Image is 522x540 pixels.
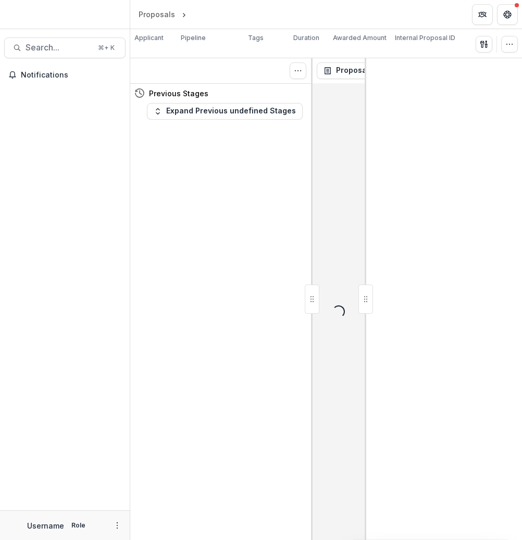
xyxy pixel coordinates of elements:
[472,4,493,25] button: Partners
[4,67,126,83] button: Notifications
[26,43,92,53] span: Search...
[68,521,89,530] p: Role
[147,103,303,120] button: Expand Previous undefined Stages
[134,7,179,22] a: Proposals
[134,7,233,22] nav: breadcrumb
[111,519,123,532] button: More
[4,37,126,58] button: Search...
[96,42,117,54] div: ⌘ + K
[149,88,208,99] h4: Previous Stages
[248,33,264,43] p: Tags
[395,33,455,43] p: Internal Proposal ID
[139,9,175,20] div: Proposals
[27,520,64,531] p: Username
[290,62,306,79] button: Toggle View Cancelled Tasks
[134,33,164,43] p: Applicant
[181,33,206,43] p: Pipeline
[21,71,121,80] span: Notifications
[317,62,388,79] button: Proposal
[293,33,319,43] p: Duration
[497,4,518,25] button: Get Help
[333,33,387,43] p: Awarded Amount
